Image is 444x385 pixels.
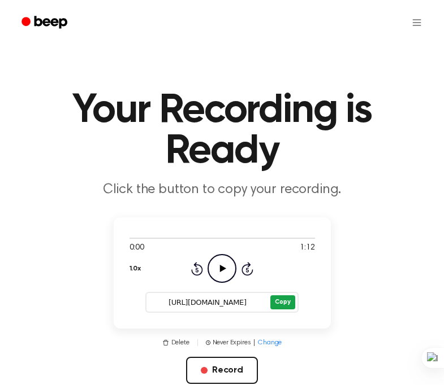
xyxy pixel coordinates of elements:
span: | [196,338,199,348]
button: Copy [270,295,295,309]
button: Open menu [403,9,430,36]
span: | [253,338,256,348]
span: Change [258,338,282,348]
p: Click the button to copy your recording. [14,181,430,199]
span: 1:12 [300,242,314,254]
button: Never Expires|Change [206,338,282,348]
button: Delete [162,338,189,348]
a: Beep [14,12,77,34]
span: 0:00 [130,242,144,254]
button: Record [186,357,258,384]
h1: Your Recording is Ready [14,90,430,172]
button: 1.0x [130,259,141,278]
